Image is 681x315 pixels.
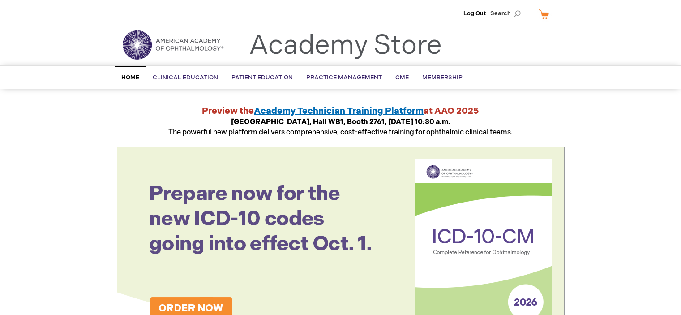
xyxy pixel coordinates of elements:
span: The powerful new platform delivers comprehensive, cost-effective training for ophthalmic clinical... [168,118,513,137]
a: Log Out [463,10,486,17]
a: Academy Store [249,30,442,62]
span: Clinical Education [153,74,218,81]
span: Patient Education [231,74,293,81]
strong: [GEOGRAPHIC_DATA], Hall WB1, Booth 2761, [DATE] 10:30 a.m. [231,118,450,126]
span: Search [490,4,524,22]
span: Membership [422,74,463,81]
span: Practice Management [306,74,382,81]
span: Home [121,74,139,81]
span: CME [395,74,409,81]
a: Academy Technician Training Platform [254,106,424,117]
strong: Preview the at AAO 2025 [202,106,479,117]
